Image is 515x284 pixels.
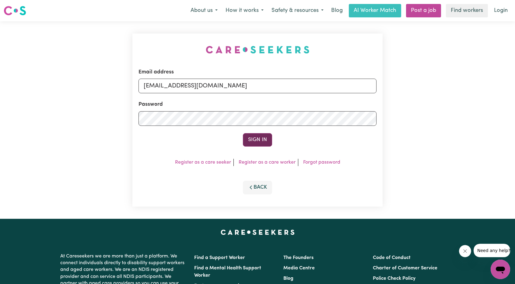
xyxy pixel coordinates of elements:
[243,181,272,194] button: Back
[328,4,346,17] a: Blog
[373,255,411,260] a: Code of Conduct
[194,266,261,278] a: Find a Mental Health Support Worker
[491,260,510,279] iframe: Button to launch messaging window
[243,133,272,147] button: Sign In
[221,230,295,235] a: Careseekers home page
[490,4,511,17] a: Login
[446,4,488,17] a: Find workers
[4,5,26,16] img: Careseekers logo
[239,160,296,165] a: Register as a care worker
[283,255,314,260] a: The Founders
[283,266,315,271] a: Media Centre
[138,79,377,93] input: Email address
[373,266,437,271] a: Charter of Customer Service
[4,4,26,18] a: Careseekers logo
[459,245,471,257] iframe: Close message
[175,160,231,165] a: Register as a care seeker
[187,4,222,17] button: About us
[138,101,163,108] label: Password
[406,4,441,17] a: Post a job
[303,160,340,165] a: Forgot password
[373,276,415,281] a: Police Check Policy
[268,4,328,17] button: Safety & resources
[194,255,245,260] a: Find a Support Worker
[474,244,510,257] iframe: Message from company
[4,4,37,9] span: Need any help?
[138,68,174,76] label: Email address
[349,4,401,17] a: AI Worker Match
[283,276,293,281] a: Blog
[222,4,268,17] button: How it works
